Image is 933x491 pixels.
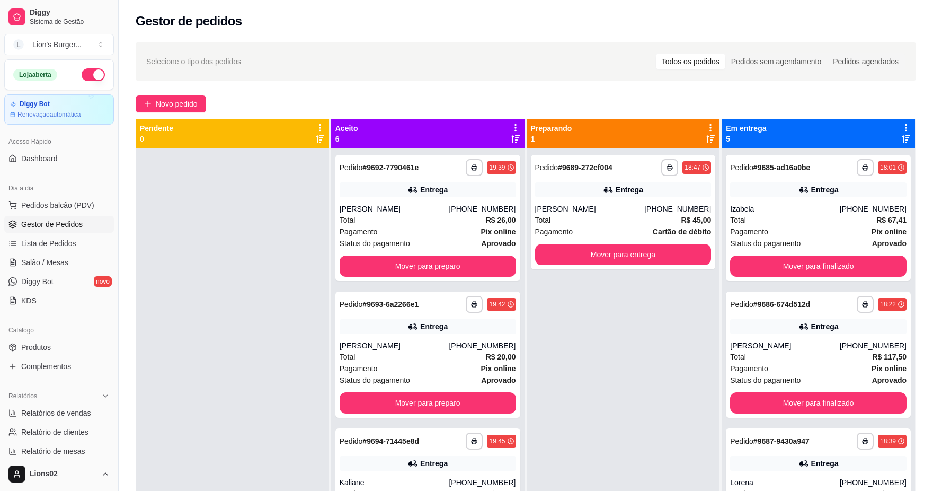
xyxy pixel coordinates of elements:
[4,254,114,271] a: Salão / Mesas
[13,69,57,81] div: Loja aberta
[30,8,110,17] span: Diggy
[730,351,746,363] span: Total
[872,376,907,384] strong: aprovado
[730,363,768,374] span: Pagamento
[4,443,114,460] a: Relatório de mesas
[481,376,516,384] strong: aprovado
[4,180,114,197] div: Dia a dia
[725,54,827,69] div: Pedidos sem agendamento
[535,226,573,238] span: Pagamento
[489,437,505,445] div: 19:45
[21,342,51,353] span: Produtos
[32,39,82,50] div: Lion's Burger ...
[4,424,114,441] a: Relatório de clientes
[4,216,114,233] a: Gestor de Pedidos
[136,13,242,30] h2: Gestor de pedidos
[21,257,68,268] span: Salão / Mesas
[4,94,114,125] a: Diggy BotRenovaçãoautomática
[880,437,896,445] div: 18:39
[4,292,114,309] a: KDS
[21,276,54,287] span: Diggy Bot
[685,163,700,172] div: 18:47
[21,153,58,164] span: Dashboard
[489,163,505,172] div: 19:39
[730,238,801,249] span: Status do pagamento
[681,216,711,224] strong: R$ 45,00
[20,100,50,108] article: Diggy Bot
[340,374,410,386] span: Status do pagamento
[4,197,114,214] button: Pedidos balcão (PDV)
[340,226,378,238] span: Pagamento
[827,54,904,69] div: Pedidos agendados
[730,374,801,386] span: Status do pagamento
[82,68,105,81] button: Alterar Status
[811,185,839,195] div: Entrega
[4,150,114,167] a: Dashboard
[140,134,173,144] p: 0
[340,340,449,351] div: [PERSON_NAME]
[340,351,356,363] span: Total
[30,469,97,479] span: Lions02
[486,216,516,224] strong: R$ 26,00
[4,339,114,356] a: Produtos
[362,300,419,309] strong: # 9693-6a2266e1
[486,353,516,361] strong: R$ 20,00
[136,95,206,112] button: Novo pedido
[340,363,378,374] span: Pagamento
[811,458,839,469] div: Entrega
[340,300,363,309] span: Pedido
[21,446,85,457] span: Relatório de mesas
[730,256,907,277] button: Mover para finalizado
[730,477,840,488] div: Lorena
[4,34,114,55] button: Select a team
[481,239,516,248] strong: aprovado
[753,437,810,445] strong: # 9687-9430a947
[21,200,94,211] span: Pedidos balcão (PDV)
[362,163,419,172] strong: # 9692-7790461e
[340,204,449,214] div: [PERSON_NAME]
[335,134,358,144] p: 6
[558,163,612,172] strong: # 9689-272cf004
[730,340,840,351] div: [PERSON_NAME]
[340,256,516,277] button: Mover para preparo
[730,214,746,226] span: Total
[535,244,712,265] button: Mover para entrega
[146,56,241,67] span: Selecione o tipo dos pedidos
[340,163,363,172] span: Pedido
[726,134,766,144] p: 5
[21,361,71,372] span: Complementos
[449,340,516,351] div: [PHONE_NUMBER]
[4,405,114,422] a: Relatórios de vendas
[616,185,643,195] div: Entrega
[753,300,810,309] strong: # 9686-674d512d
[481,227,516,236] strong: Pix online
[340,477,449,488] div: Kaliane
[362,437,419,445] strong: # 9694-71445e8d
[730,163,753,172] span: Pedido
[449,477,516,488] div: [PHONE_NUMBER]
[535,204,645,214] div: [PERSON_NAME]
[17,110,81,119] article: Renovação automática
[730,392,907,414] button: Mover para finalizado
[156,98,198,110] span: Novo pedido
[340,214,356,226] span: Total
[30,17,110,26] span: Sistema de Gestão
[811,321,839,332] div: Entrega
[726,123,766,134] p: Em entrega
[340,238,410,249] span: Status do pagamento
[644,204,711,214] div: [PHONE_NUMBER]
[535,163,558,172] span: Pedido
[880,300,896,309] div: 18:22
[4,4,114,30] a: DiggySistema de Gestão
[4,461,114,487] button: Lions02
[840,204,907,214] div: [PHONE_NUMBER]
[730,300,753,309] span: Pedido
[335,123,358,134] p: Aceito
[420,185,448,195] div: Entrega
[730,226,768,238] span: Pagamento
[21,238,76,249] span: Lista de Pedidos
[531,123,572,134] p: Preparando
[753,163,810,172] strong: # 9685-ad16a0be
[730,204,840,214] div: Izabela
[872,239,907,248] strong: aprovado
